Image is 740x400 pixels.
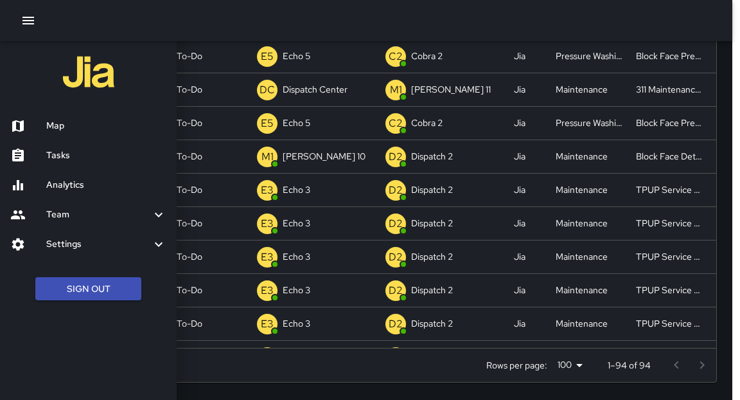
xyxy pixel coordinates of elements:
h6: Team [46,208,151,222]
h6: Analytics [46,178,166,192]
h6: Map [46,119,166,133]
button: Sign Out [35,277,141,301]
img: jia-logo [63,46,114,98]
h6: Tasks [46,149,166,163]
h6: Settings [46,237,151,251]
